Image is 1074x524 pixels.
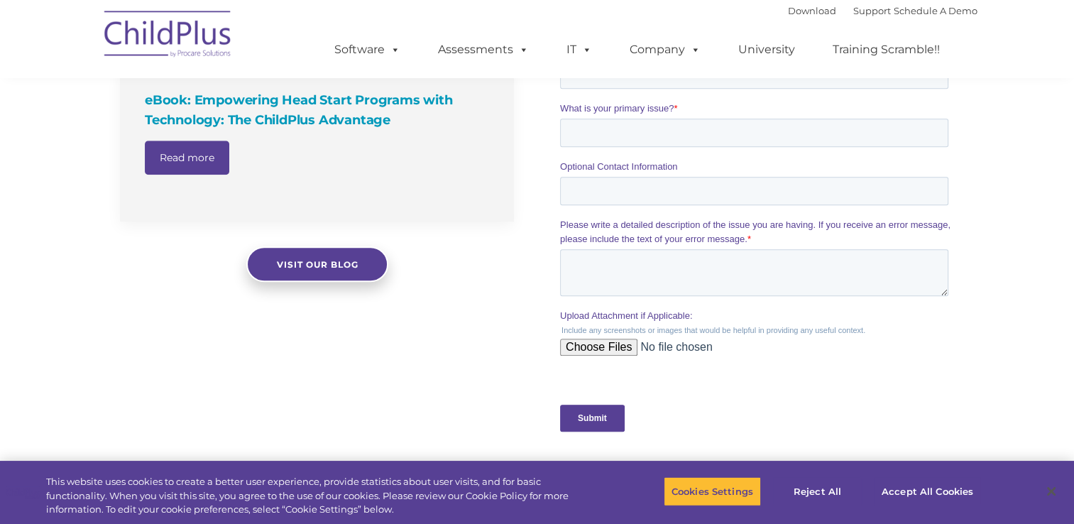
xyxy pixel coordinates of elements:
[552,36,606,64] a: IT
[853,5,891,16] a: Support
[46,475,591,517] div: This website uses cookies to create a better user experience, provide statistics about user visit...
[145,141,229,175] a: Read more
[818,36,954,64] a: Training Scramble!!
[874,476,981,506] button: Accept All Cookies
[1036,476,1067,507] button: Close
[424,36,543,64] a: Assessments
[788,5,977,16] font: |
[97,1,239,72] img: ChildPlus by Procare Solutions
[664,476,761,506] button: Cookies Settings
[615,36,715,64] a: Company
[773,476,862,506] button: Reject All
[788,5,836,16] a: Download
[320,36,415,64] a: Software
[276,259,358,270] span: Visit our blog
[246,246,388,282] a: Visit our blog
[145,90,493,130] h4: eBook: Empowering Head Start Programs with Technology: The ChildPlus Advantage
[894,5,977,16] a: Schedule A Demo
[724,36,809,64] a: University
